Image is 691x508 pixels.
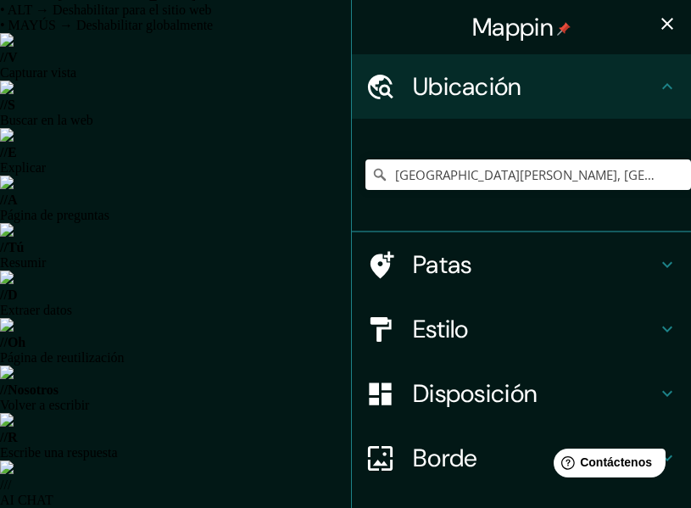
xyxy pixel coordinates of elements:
font: A [8,193,18,207]
font: D [8,287,18,302]
font: / [8,477,11,492]
font: V [8,50,18,64]
font: R [8,430,18,444]
font: Tú [8,240,25,254]
font: E [8,145,17,159]
font: Contáctenos [40,14,112,27]
font: Nosotros [8,382,59,397]
font: Oh [8,335,25,349]
font: S [8,98,15,112]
